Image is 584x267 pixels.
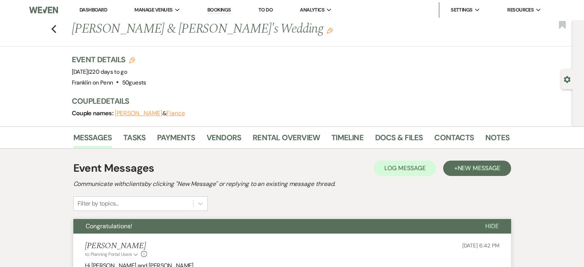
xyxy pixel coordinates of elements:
[485,131,510,148] a: Notes
[157,131,195,148] a: Payments
[564,75,571,83] button: Open lead details
[457,164,500,172] span: New Message
[72,109,115,117] span: Couple names:
[115,110,162,116] button: [PERSON_NAME]
[29,2,58,18] img: Weven Logo
[73,160,154,176] h1: Event Messages
[485,222,499,230] span: Hide
[253,131,320,148] a: Rental Overview
[384,164,425,172] span: Log Message
[327,27,333,34] button: Edit
[258,7,273,13] a: To Do
[207,7,231,14] a: Bookings
[507,6,534,14] span: Resources
[300,6,324,14] span: Analytics
[73,219,473,234] button: Congratulations!
[462,242,499,249] span: [DATE] 6:42 PM
[79,7,107,13] a: Dashboard
[122,79,146,86] span: 50 guests
[166,110,185,116] button: Fiance
[85,251,139,258] button: to: Planning Portal Users
[72,79,113,86] span: Franklin on Penn
[134,6,172,14] span: Manage Venues
[72,96,502,106] h3: Couple Details
[115,109,185,117] span: &
[331,131,364,148] a: Timeline
[123,131,146,148] a: Tasks
[85,251,132,257] span: to: Planning Portal Users
[473,219,511,234] button: Hide
[72,20,416,38] h1: [PERSON_NAME] & [PERSON_NAME]'s Wedding
[88,68,127,76] span: |
[451,6,473,14] span: Settings
[72,68,127,76] span: [DATE]
[73,131,112,148] a: Messages
[374,161,436,176] button: Log Message
[375,131,423,148] a: Docs & Files
[86,222,132,230] span: Congratulations!
[443,161,511,176] button: +New Message
[207,131,241,148] a: Vendors
[72,54,146,65] h3: Event Details
[85,241,147,251] h5: [PERSON_NAME]
[89,68,127,76] span: 220 days to go
[73,179,511,189] h2: Communicate with clients by clicking "New Message" or replying to an existing message thread.
[78,199,119,208] div: Filter by topics...
[434,131,474,148] a: Contacts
